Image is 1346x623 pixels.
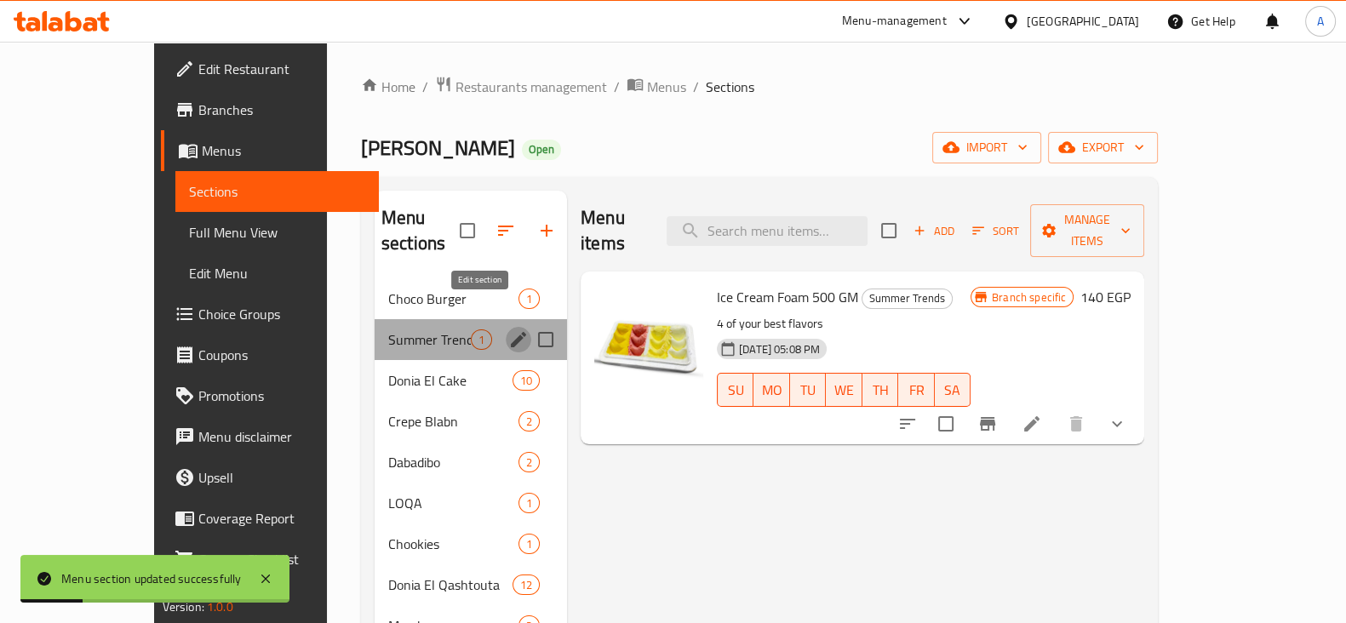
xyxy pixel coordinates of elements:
[161,416,379,457] a: Menu disclaimer
[198,467,365,488] span: Upsell
[842,11,947,31] div: Menu-management
[985,289,1073,306] span: Branch specific
[1107,414,1127,434] svg: Show Choices
[198,304,365,324] span: Choice Groups
[862,373,898,407] button: TH
[911,221,957,241] span: Add
[518,452,540,472] div: items
[627,76,686,98] a: Menus
[647,77,686,97] span: Menus
[518,411,540,432] div: items
[898,373,934,407] button: FR
[518,493,540,513] div: items
[388,452,518,472] span: Dabadibo
[175,171,379,212] a: Sections
[518,289,540,309] div: items
[833,378,855,403] span: WE
[375,278,567,319] div: Choco Burger1
[375,401,567,442] div: Crepe Blabn2
[450,213,485,249] span: Select all sections
[526,210,567,251] button: Add section
[198,386,365,406] span: Promotions
[581,205,646,256] h2: Menu items
[522,140,561,160] div: Open
[189,263,365,283] span: Edit Menu
[513,577,539,593] span: 12
[907,218,961,244] span: Add item
[388,411,518,432] div: Crepe Blabn
[388,534,518,554] span: Chookies
[946,137,1028,158] span: import
[519,536,539,552] span: 1
[907,218,961,244] button: Add
[518,534,540,554] div: items
[175,212,379,253] a: Full Menu View
[790,373,826,407] button: TU
[455,77,607,97] span: Restaurants management
[361,77,415,97] a: Home
[189,181,365,202] span: Sections
[725,378,747,403] span: SU
[375,319,567,360] div: Summer Trends1edit
[519,454,539,471] span: 2
[506,327,531,352] button: edit
[513,373,539,389] span: 10
[435,76,607,98] a: Restaurants management
[61,569,242,588] div: Menu section updated successfully
[388,493,518,513] span: LOQA
[972,221,1019,241] span: Sort
[519,414,539,430] span: 2
[161,539,379,580] a: Grocery Checklist
[161,294,379,334] a: Choice Groups
[361,129,515,167] span: [PERSON_NAME]
[422,77,428,97] li: /
[519,291,539,307] span: 1
[198,100,365,120] span: Branches
[717,284,858,310] span: Ice Cream Foam 500 GM
[472,332,491,348] span: 1
[797,378,819,403] span: TU
[871,213,907,249] span: Select section
[667,216,868,246] input: search
[513,574,540,595] div: items
[375,360,567,401] div: Donia El Cake10
[968,218,1023,244] button: Sort
[961,218,1030,244] span: Sort items
[381,205,460,256] h2: Menu sections
[485,210,526,251] span: Sort sections
[198,59,365,79] span: Edit Restaurant
[1044,209,1131,252] span: Manage items
[375,564,567,605] div: Donia El Qashtouta12
[1080,285,1131,309] h6: 140 EGP
[928,406,964,442] span: Select to update
[198,508,365,529] span: Coverage Report
[706,77,754,97] span: Sections
[161,375,379,416] a: Promotions
[375,483,567,523] div: LOQA1
[388,329,471,350] span: Summer Trends
[161,457,379,498] a: Upsell
[1097,403,1137,444] button: show more
[862,289,952,308] span: Summer Trends
[862,289,953,309] div: Summer Trends
[732,341,827,357] span: [DATE] 05:08 PM
[175,253,379,294] a: Edit Menu
[1317,12,1324,31] span: A
[753,373,789,407] button: MO
[717,373,753,407] button: SU
[522,142,561,157] span: Open
[375,523,567,564] div: Chookies1
[519,495,539,512] span: 1
[202,140,365,161] span: Menus
[388,574,513,595] span: Donia El Qashtouta
[189,222,365,243] span: Full Menu View
[388,370,513,391] span: Donia El Cake
[198,426,365,447] span: Menu disclaimer
[614,77,620,97] li: /
[594,285,703,394] img: Ice Cream Foam 500 GM
[942,378,964,403] span: SA
[693,77,699,97] li: /
[1027,12,1139,31] div: [GEOGRAPHIC_DATA]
